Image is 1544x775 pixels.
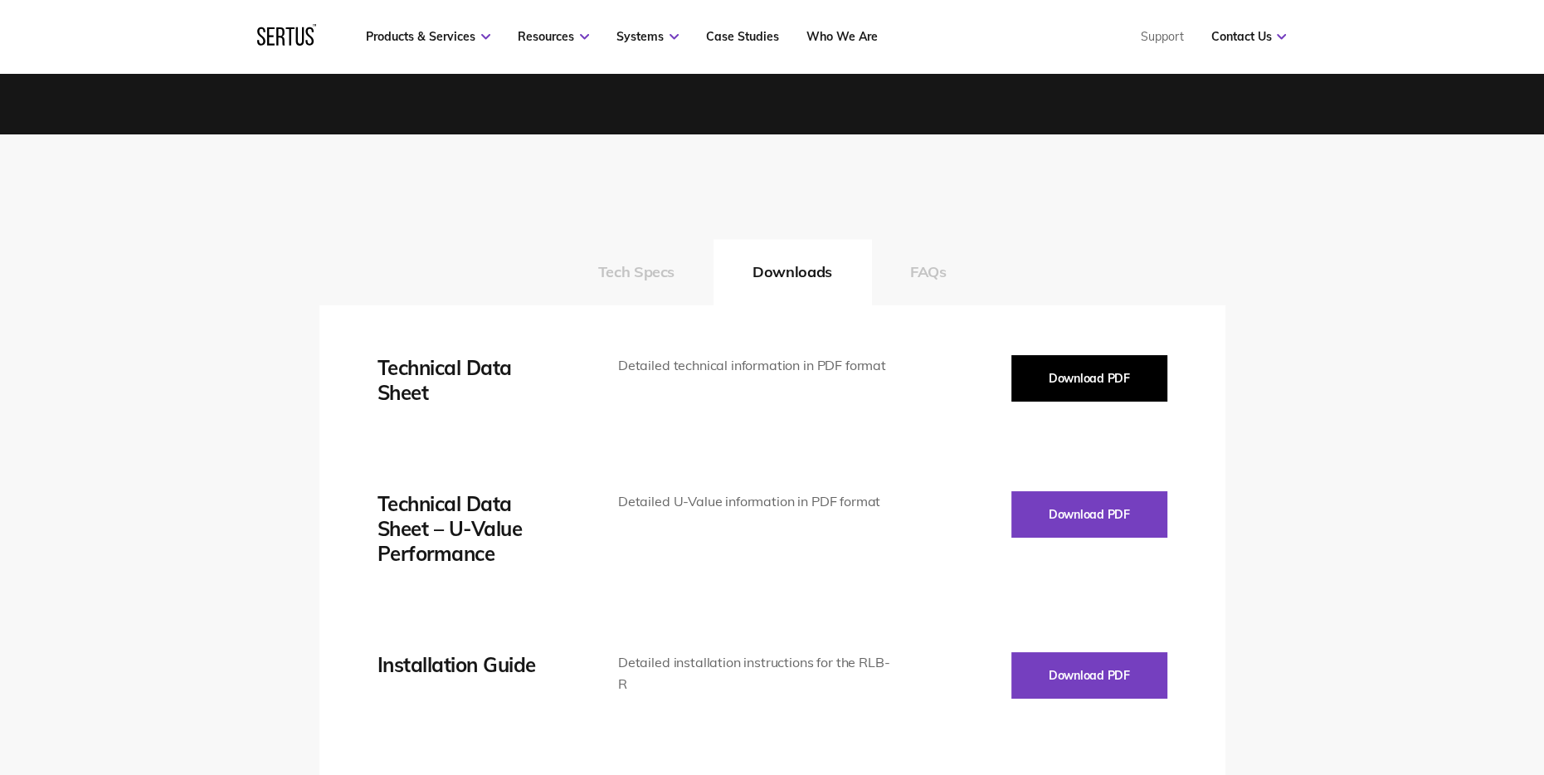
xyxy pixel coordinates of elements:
div: Technical Data Sheet – U-Value Performance [377,491,568,566]
a: Case Studies [706,29,779,44]
button: Download PDF [1011,491,1167,538]
a: Resources [518,29,589,44]
a: Contact Us [1210,29,1286,44]
a: Systems [616,29,679,44]
a: Who We Are [806,29,878,44]
button: Download PDF [1011,355,1167,402]
div: Technical Data Sheet [377,355,568,405]
button: FAQs [871,239,986,305]
div: Installation Guide [377,652,568,677]
div: Detailed installation instructions for the RLB-R [618,652,893,695]
button: Tech Specs [559,239,714,305]
div: Detailed technical information in PDF format [618,355,893,377]
div: Detailed U-Value information in PDF format [618,491,893,513]
iframe: Chat Widget [1245,582,1544,775]
a: Products & Services [366,29,490,44]
a: Support [1140,29,1183,44]
button: Download PDF [1011,652,1167,699]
